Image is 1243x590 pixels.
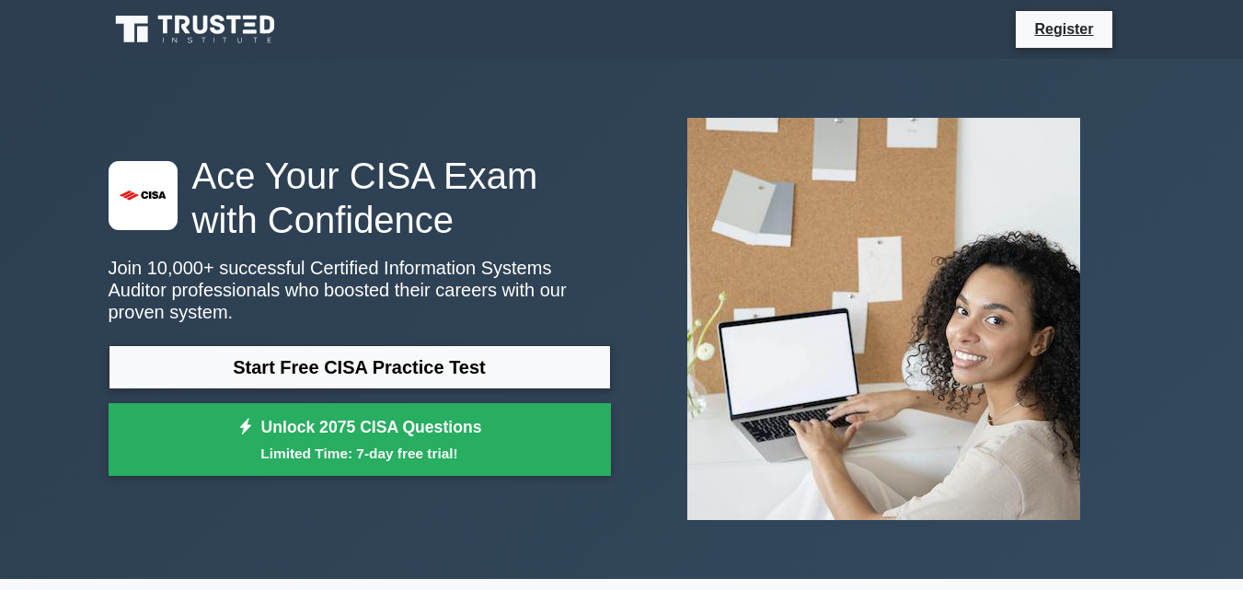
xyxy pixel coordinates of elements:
[109,257,611,323] p: Join 10,000+ successful Certified Information Systems Auditor professionals who boosted their car...
[109,403,611,477] a: Unlock 2075 CISA QuestionsLimited Time: 7-day free trial!
[109,345,611,389] a: Start Free CISA Practice Test
[109,154,611,242] h1: Ace Your CISA Exam with Confidence
[1023,17,1104,40] a: Register
[132,443,588,464] small: Limited Time: 7-day free trial!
